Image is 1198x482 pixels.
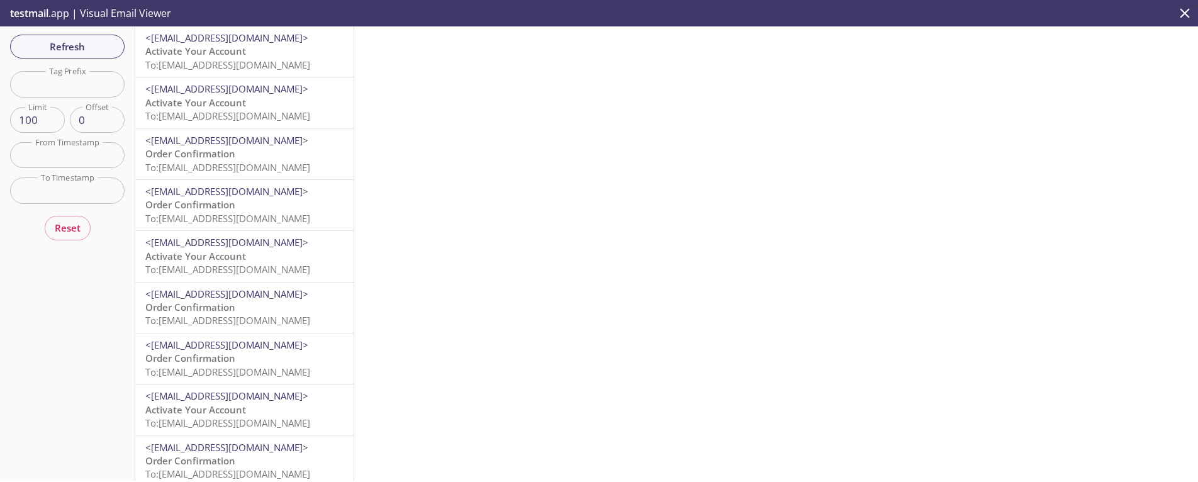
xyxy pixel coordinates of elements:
span: To: [EMAIL_ADDRESS][DOMAIN_NAME] [145,314,310,327]
span: <[EMAIL_ADDRESS][DOMAIN_NAME]> [145,441,308,454]
span: To: [EMAIL_ADDRESS][DOMAIN_NAME] [145,59,310,71]
span: <[EMAIL_ADDRESS][DOMAIN_NAME]> [145,82,308,95]
span: To: [EMAIL_ADDRESS][DOMAIN_NAME] [145,263,310,276]
span: Order Confirmation [145,198,235,211]
span: Order Confirmation [145,352,235,364]
button: Reset [45,216,91,240]
span: To: [EMAIL_ADDRESS][DOMAIN_NAME] [145,468,310,480]
span: To: [EMAIL_ADDRESS][DOMAIN_NAME] [145,417,310,429]
button: Refresh [10,35,125,59]
div: <[EMAIL_ADDRESS][DOMAIN_NAME]>Activate Your AccountTo:[EMAIL_ADDRESS][DOMAIN_NAME] [135,77,354,128]
span: testmail [10,6,48,20]
span: To: [EMAIL_ADDRESS][DOMAIN_NAME] [145,212,310,225]
div: <[EMAIL_ADDRESS][DOMAIN_NAME]>Activate Your AccountTo:[EMAIL_ADDRESS][DOMAIN_NAME] [135,231,354,281]
span: Order Confirmation [145,454,235,467]
span: To: [EMAIL_ADDRESS][DOMAIN_NAME] [145,161,310,174]
span: Reset [55,220,81,236]
span: <[EMAIL_ADDRESS][DOMAIN_NAME]> [145,134,308,147]
span: Activate Your Account [145,96,246,109]
span: <[EMAIL_ADDRESS][DOMAIN_NAME]> [145,339,308,351]
div: <[EMAIL_ADDRESS][DOMAIN_NAME]>Order ConfirmationTo:[EMAIL_ADDRESS][DOMAIN_NAME] [135,283,354,333]
span: <[EMAIL_ADDRESS][DOMAIN_NAME]> [145,390,308,402]
span: Activate Your Account [145,45,246,57]
span: <[EMAIL_ADDRESS][DOMAIN_NAME]> [145,185,308,198]
div: <[EMAIL_ADDRESS][DOMAIN_NAME]>Order ConfirmationTo:[EMAIL_ADDRESS][DOMAIN_NAME] [135,129,354,179]
span: To: [EMAIL_ADDRESS][DOMAIN_NAME] [145,366,310,378]
span: To: [EMAIL_ADDRESS][DOMAIN_NAME] [145,109,310,122]
span: <[EMAIL_ADDRESS][DOMAIN_NAME]> [145,236,308,249]
div: <[EMAIL_ADDRESS][DOMAIN_NAME]>Activate Your AccountTo:[EMAIL_ADDRESS][DOMAIN_NAME] [135,384,354,435]
span: Activate Your Account [145,403,246,416]
span: Order Confirmation [145,147,235,160]
span: <[EMAIL_ADDRESS][DOMAIN_NAME]> [145,31,308,44]
span: Refresh [20,38,115,55]
div: <[EMAIL_ADDRESS][DOMAIN_NAME]>Order ConfirmationTo:[EMAIL_ADDRESS][DOMAIN_NAME] [135,333,354,384]
div: <[EMAIL_ADDRESS][DOMAIN_NAME]>Order ConfirmationTo:[EMAIL_ADDRESS][DOMAIN_NAME] [135,180,354,230]
span: Order Confirmation [145,301,235,313]
span: Activate Your Account [145,250,246,262]
span: <[EMAIL_ADDRESS][DOMAIN_NAME]> [145,288,308,300]
div: <[EMAIL_ADDRESS][DOMAIN_NAME]>Activate Your AccountTo:[EMAIL_ADDRESS][DOMAIN_NAME] [135,26,354,77]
